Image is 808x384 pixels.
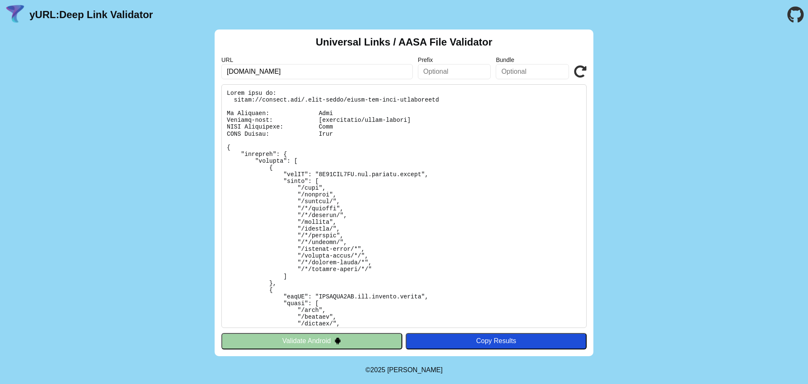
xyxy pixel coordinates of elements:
button: Validate Android [221,333,402,349]
a: Michael Ibragimchayev's Personal Site [387,366,443,373]
button: Copy Results [406,333,587,349]
label: Bundle [496,56,569,63]
label: Prefix [418,56,491,63]
img: yURL Logo [4,4,26,26]
a: yURL:Deep Link Validator [29,9,153,21]
h2: Universal Links / AASA File Validator [316,36,492,48]
img: droidIcon.svg [334,337,341,344]
span: 2025 [370,366,385,373]
input: Required [221,64,413,79]
pre: Lorem ipsu do: sitam://consect.adi/.elit-seddo/eiusm-tem-inci-utlaboreetd Ma Aliquaen: Admi Venia... [221,84,587,328]
input: Optional [496,64,569,79]
label: URL [221,56,413,63]
div: Copy Results [410,337,582,345]
footer: © [365,356,442,384]
input: Optional [418,64,491,79]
